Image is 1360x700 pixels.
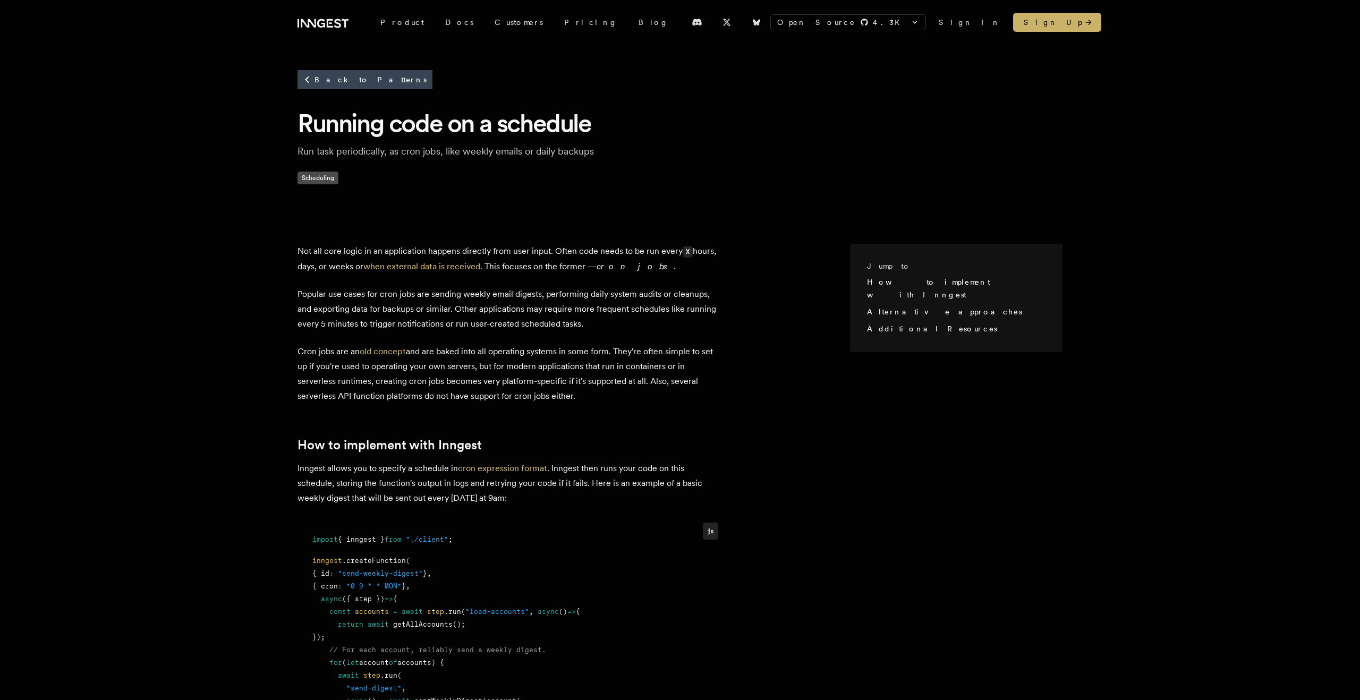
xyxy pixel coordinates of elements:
[576,608,580,616] span: {
[715,14,738,31] a: X
[297,438,722,453] h2: How to implement with Inngest
[329,569,334,577] span: :
[867,308,1022,316] a: Alternative approaches
[363,261,480,271] a: when external data is received
[745,14,768,31] a: Bluesky
[453,620,465,628] span: ();
[355,608,389,616] span: accounts
[297,107,1062,140] h1: Running code on a schedule
[370,13,435,32] div: Product
[393,620,453,628] span: getAllAccounts
[338,569,423,577] span: "send-weekly-digest"
[329,646,546,654] span: // For each account, reliably send a weekly digest.
[461,608,465,616] span: (
[402,684,406,692] span: ,
[402,608,423,616] span: await
[777,17,856,28] span: Open Source
[312,569,329,577] span: { id
[297,172,338,184] span: Scheduling
[312,535,338,543] span: import
[389,659,397,667] span: of
[297,144,637,159] p: Run task periodically, as cron jobs, like weekly emails or daily backups
[368,620,389,628] span: await
[329,608,351,616] span: const
[342,595,385,603] span: ({ step })
[458,463,547,473] a: cron expression format
[346,684,402,692] span: "send-digest"
[329,659,342,667] span: for
[338,535,385,543] span: { inngest }
[338,620,363,628] span: return
[342,659,346,667] span: (
[703,523,718,539] div: js
[321,595,342,603] span: async
[297,70,432,89] a: Back to Patterns
[406,557,410,565] span: (
[873,17,906,28] span: 4.3 K
[346,582,402,590] span: "0 9 * * MON"
[297,287,722,331] p: Popular use cases for cron jobs are sending weekly email digests, performing daily system audits ...
[312,582,338,590] span: { cron
[406,582,410,590] span: ,
[448,535,453,543] span: ;
[346,659,359,667] span: let
[465,608,529,616] span: "load-accounts"
[427,608,444,616] span: step
[363,671,380,679] span: step
[312,557,342,565] span: inngest
[423,569,427,577] span: }
[380,671,397,679] span: .run
[597,261,674,271] em: cron jobs
[359,659,389,667] span: account
[567,608,576,616] span: =>
[338,582,342,590] span: :
[867,278,990,299] a: How to implement with Inngest
[628,13,679,32] a: Blog
[484,13,554,32] a: Customers
[397,659,444,667] span: accounts) {
[683,246,693,258] code: X
[297,461,722,506] p: Inngest allows you to specify a schedule in . Inngest then runs your code on this schedule, stori...
[385,535,402,543] span: from
[385,595,393,603] span: =>
[554,13,628,32] a: Pricing
[867,325,997,333] a: Additional Resources
[529,608,533,616] span: ,
[538,608,559,616] span: async
[435,13,484,32] a: Docs
[444,608,461,616] span: .run
[297,244,722,274] p: Not all core logic in an application happens directly from user input. Often code needs to be run...
[393,608,397,616] span: =
[312,633,325,641] span: });
[342,557,406,565] span: .createFunction
[360,346,406,356] a: old concept
[338,671,359,679] span: await
[427,569,431,577] span: ,
[402,582,406,590] span: }
[1013,13,1101,32] a: Sign Up
[393,595,397,603] span: {
[867,261,1037,271] h3: Jump to
[297,344,722,404] p: Cron jobs are an and are baked into all operating systems in some form. They're often simple to s...
[406,535,448,543] span: "./client"
[939,17,1000,28] a: Sign In
[685,14,709,31] a: Discord
[559,608,567,616] span: ()
[397,671,402,679] span: (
